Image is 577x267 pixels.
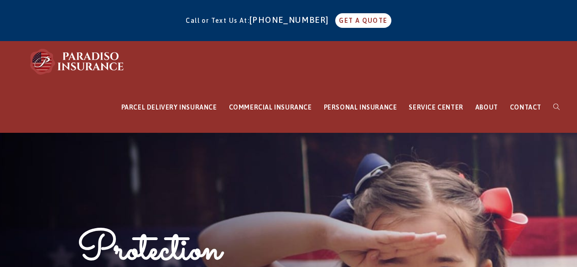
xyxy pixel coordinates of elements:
[510,104,541,111] span: CONTACT
[475,104,498,111] span: ABOUT
[335,13,391,28] a: GET A QUOTE
[409,104,463,111] span: SERVICE CENTER
[250,15,333,25] a: [PHONE_NUMBER]
[504,82,547,133] a: CONTACT
[229,104,312,111] span: COMMERCIAL INSURANCE
[115,82,223,133] a: PARCEL DELIVERY INSURANCE
[27,48,128,75] img: Paradiso Insurance
[223,82,318,133] a: COMMERCIAL INSURANCE
[324,104,397,111] span: PERSONAL INSURANCE
[403,82,469,133] a: SERVICE CENTER
[121,104,217,111] span: PARCEL DELIVERY INSURANCE
[318,82,403,133] a: PERSONAL INSURANCE
[469,82,504,133] a: ABOUT
[186,17,250,24] span: Call or Text Us At:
